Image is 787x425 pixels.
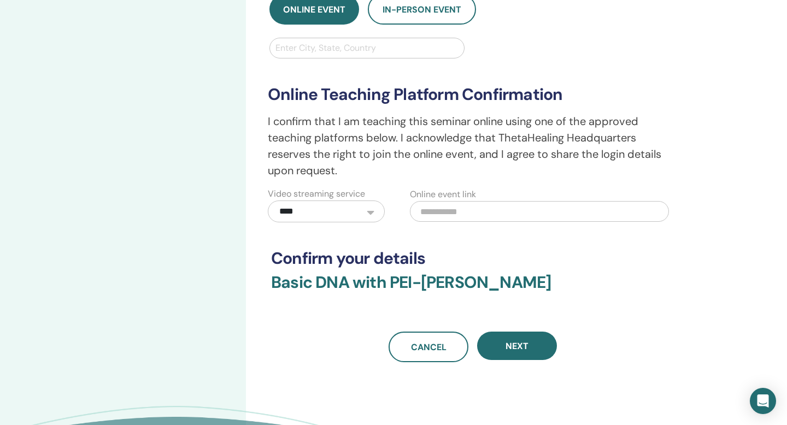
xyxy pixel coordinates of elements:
a: Cancel [389,332,468,362]
span: Online Event [283,4,345,15]
p: I confirm that I am teaching this seminar online using one of the approved teaching platforms bel... [268,113,678,179]
h3: Basic DNA with PEI-[PERSON_NAME] [271,273,674,305]
span: Cancel [411,341,447,353]
label: Video streaming service [268,187,365,200]
div: Open Intercom Messenger [750,388,776,414]
label: Online event link [410,188,476,201]
span: Next [506,340,528,352]
button: Next [477,332,557,360]
h3: Confirm your details [271,249,674,268]
h3: Online Teaching Platform Confirmation [268,85,678,104]
span: In-Person Event [383,4,461,15]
